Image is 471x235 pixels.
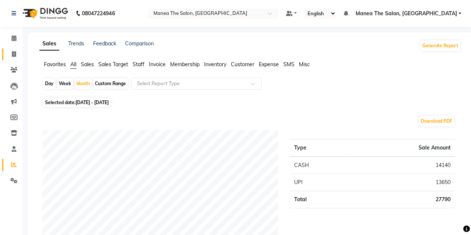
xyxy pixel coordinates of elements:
span: Expense [259,61,279,68]
span: Membership [170,61,200,68]
div: Day [43,78,55,89]
td: Total [290,191,350,208]
span: Favorites [44,61,66,68]
div: Week [57,78,73,89]
span: Misc [299,61,310,68]
span: [DATE] - [DATE] [76,100,109,105]
div: Month [74,78,92,89]
span: Sales Target [98,61,128,68]
button: Download PDF [419,116,454,126]
span: Customer [231,61,254,68]
a: Comparison [125,40,154,47]
a: Trends [68,40,84,47]
button: Generate Report [420,41,460,51]
span: All [70,61,76,68]
td: 14140 [350,157,455,174]
span: Staff [133,61,144,68]
div: Custom Range [93,78,128,89]
td: CASH [290,157,350,174]
span: Selected date: [43,98,111,107]
img: logo [19,3,70,24]
span: Manea The Salon, [GEOGRAPHIC_DATA] [355,10,457,17]
td: UPI [290,174,350,191]
td: 27790 [350,191,455,208]
span: Inventory [204,61,226,68]
th: Type [290,139,350,157]
a: Sales [39,37,59,51]
span: Sales [81,61,94,68]
span: Invoice [149,61,166,68]
td: 13650 [350,174,455,191]
b: 08047224946 [82,3,115,24]
a: Feedback [93,40,116,47]
span: SMS [283,61,295,68]
th: Sale Amount [350,139,455,157]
